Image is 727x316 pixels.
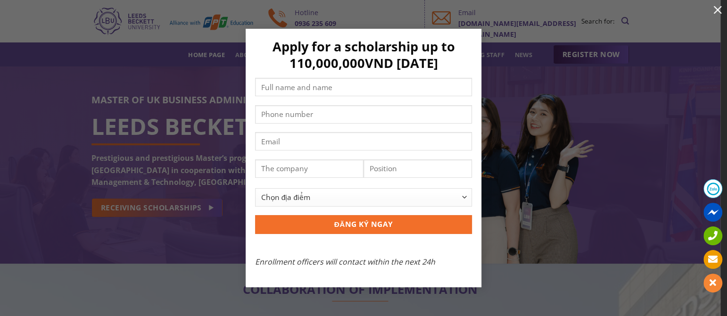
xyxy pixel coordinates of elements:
form: Contact form [255,38,472,268]
input: Phone number [255,105,472,124]
input: The company [255,159,363,178]
input: Email [255,132,472,150]
em: Enrollment officers will contact within the next 24h [255,257,435,267]
input: Full name and name [255,78,472,96]
input: Position [363,159,472,178]
input: ĐĂNG KÝ NGAY [255,215,472,233]
h1: Apply for a scholarship up to 110,000,000VND [DATE] [255,38,472,72]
